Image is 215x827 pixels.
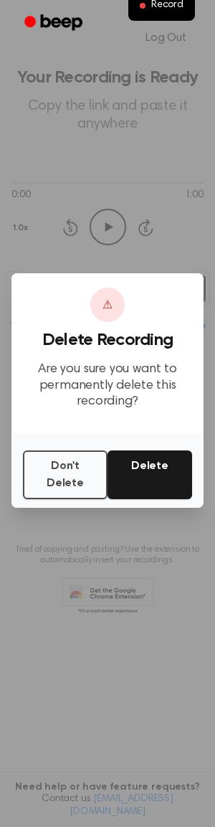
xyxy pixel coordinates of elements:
[107,450,192,499] button: Delete
[23,361,192,410] p: Are you sure you want to permanently delete this recording?
[131,21,201,55] a: Log Out
[14,9,95,37] a: Beep
[23,331,192,350] h3: Delete Recording
[90,288,125,322] div: ⚠
[23,450,107,499] button: Don't Delete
